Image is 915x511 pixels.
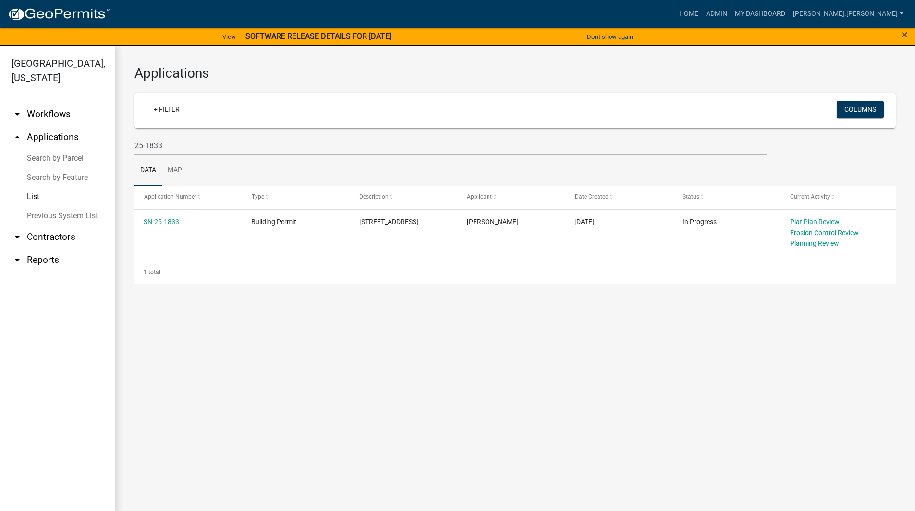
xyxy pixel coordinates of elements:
[731,5,789,23] a: My Dashboard
[675,5,702,23] a: Home
[12,108,23,120] i: arrow_drop_down
[789,5,907,23] a: [PERSON_NAME].[PERSON_NAME]
[359,218,418,226] span: 1308 Edgewater Beach RdValparaiso
[245,32,391,41] strong: SOFTWARE RELEASE DETAILS FOR [DATE]
[683,218,717,226] span: In Progress
[134,186,242,209] datatable-header-cell: Application Number
[790,193,830,200] span: Current Activity
[702,5,731,23] a: Admin
[574,218,594,226] span: 09/19/2025
[458,186,565,209] datatable-header-cell: Applicant
[673,186,781,209] datatable-header-cell: Status
[790,239,839,247] a: Planning Review
[790,218,840,226] a: Plat Plan Review
[251,193,264,200] span: Type
[134,65,896,82] h3: Applications
[359,193,389,200] span: Description
[242,186,350,209] datatable-header-cell: Type
[565,186,673,209] datatable-header-cell: Date Created
[162,155,188,186] a: Map
[144,218,179,226] a: SN-25-1833
[146,101,187,118] a: + Filter
[683,193,699,200] span: Status
[12,231,23,243] i: arrow_drop_down
[134,260,896,284] div: 1 total
[467,218,518,226] span: Tami Evans
[350,186,458,209] datatable-header-cell: Description
[251,218,296,226] span: Building Permit
[219,29,240,45] a: View
[134,136,767,155] input: Search for applications
[837,101,884,118] button: Columns
[574,193,608,200] span: Date Created
[12,254,23,266] i: arrow_drop_down
[134,155,162,186] a: Data
[902,29,908,40] button: Close
[583,29,637,45] button: Don't show again
[781,186,889,209] datatable-header-cell: Current Activity
[790,229,859,237] a: Erosion Control Review
[467,193,492,200] span: Applicant
[902,28,908,41] span: ×
[12,131,23,143] i: arrow_drop_up
[144,193,196,200] span: Application Number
